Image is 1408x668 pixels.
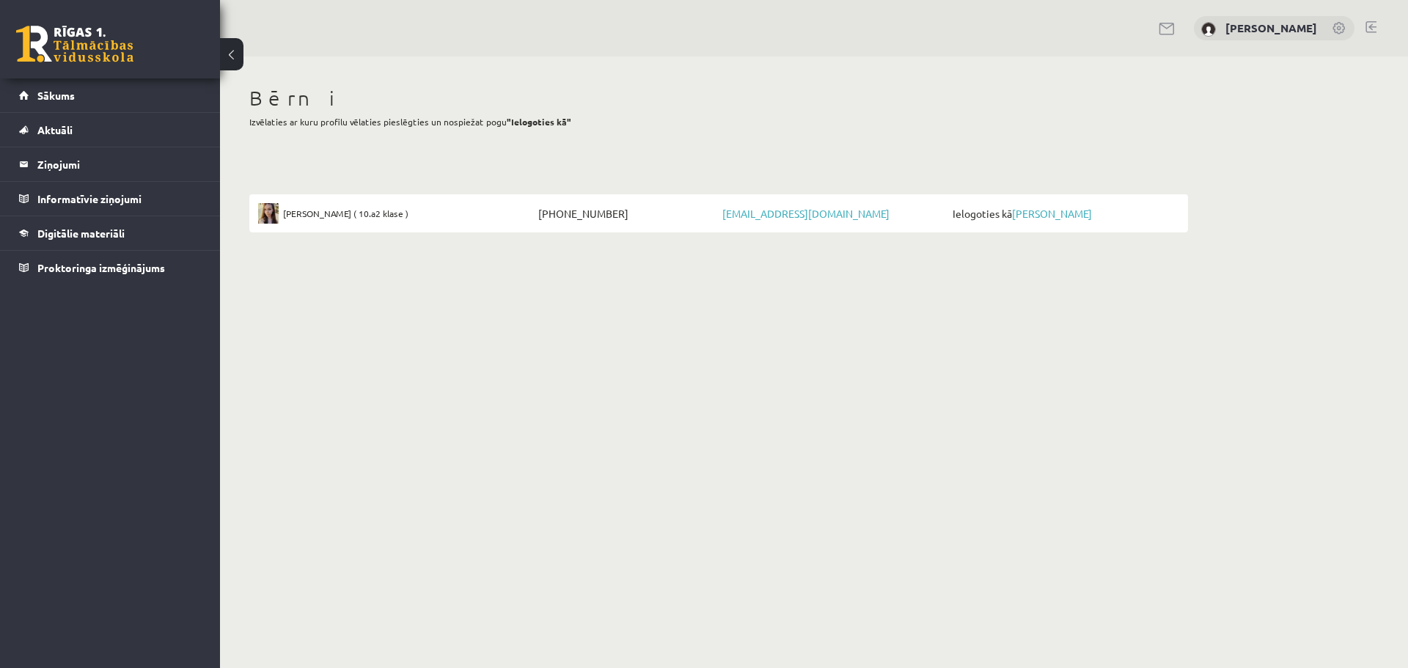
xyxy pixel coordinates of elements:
h1: Bērni [249,86,1188,111]
span: Digitālie materiāli [37,227,125,240]
span: Proktoringa izmēģinājums [37,261,165,274]
img: Jānis Nicmanis [1201,22,1216,37]
a: [PERSON_NAME] [1012,207,1092,220]
a: Proktoringa izmēģinājums [19,251,202,285]
img: Marija Nicmane [258,203,279,224]
p: Izvēlaties ar kuru profilu vēlaties pieslēgties un nospiežat pogu [249,115,1188,128]
legend: Informatīvie ziņojumi [37,182,202,216]
a: [PERSON_NAME] [1225,21,1317,35]
span: Sākums [37,89,75,102]
a: [EMAIL_ADDRESS][DOMAIN_NAME] [722,207,890,220]
a: Digitālie materiāli [19,216,202,250]
a: Rīgas 1. Tālmācības vidusskola [16,26,133,62]
a: Aktuāli [19,113,202,147]
span: [PHONE_NUMBER] [535,203,719,224]
span: [PERSON_NAME] ( 10.a2 klase ) [283,203,408,224]
a: Informatīvie ziņojumi [19,182,202,216]
legend: Ziņojumi [37,147,202,181]
a: Ziņojumi [19,147,202,181]
span: Aktuāli [37,123,73,136]
span: Ielogoties kā [949,203,1179,224]
a: Sākums [19,78,202,112]
b: "Ielogoties kā" [507,116,571,128]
